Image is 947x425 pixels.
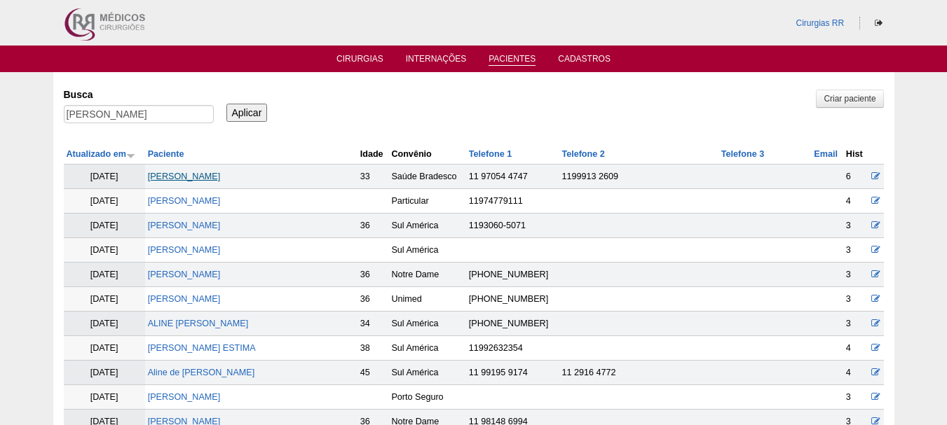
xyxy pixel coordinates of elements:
[357,287,389,312] td: 36
[843,361,868,385] td: 4
[64,105,214,123] input: Digite os termos que você deseja procurar.
[843,263,868,287] td: 3
[357,214,389,238] td: 36
[148,392,221,402] a: [PERSON_NAME]
[64,287,145,312] td: [DATE]
[466,263,559,287] td: [PHONE_NUMBER]
[843,165,868,189] td: 6
[843,214,868,238] td: 3
[466,214,559,238] td: 1193060-5071
[64,88,214,102] label: Busca
[67,149,135,159] a: Atualizado em
[148,221,221,230] a: [PERSON_NAME]
[466,361,559,385] td: 11 99195 9174
[357,361,389,385] td: 45
[64,312,145,336] td: [DATE]
[388,263,465,287] td: Notre Dame
[357,144,389,165] th: Idade
[559,165,718,189] td: 1199913 2609
[388,144,465,165] th: Convênio
[466,189,559,214] td: 11974779111
[148,149,184,159] a: Paciente
[357,312,389,336] td: 34
[148,294,221,304] a: [PERSON_NAME]
[64,385,145,410] td: [DATE]
[388,238,465,263] td: Sul América
[388,165,465,189] td: Saúde Bradesco
[559,361,718,385] td: 11 2916 4772
[843,144,868,165] th: Hist
[466,165,559,189] td: 11 97054 4747
[64,336,145,361] td: [DATE]
[388,287,465,312] td: Unimed
[148,368,255,377] a: Aline de [PERSON_NAME]
[875,19,883,27] i: Sair
[148,343,256,353] a: [PERSON_NAME] ESTIMA
[148,270,221,279] a: [PERSON_NAME]
[388,214,465,238] td: Sul América
[357,165,389,189] td: 33
[466,336,559,361] td: 11992632354
[148,319,248,328] a: ALINE [PERSON_NAME]
[843,238,868,263] td: 3
[64,165,145,189] td: [DATE]
[148,172,221,181] a: [PERSON_NAME]
[466,287,559,312] td: [PHONE_NUMBER]
[816,90,883,108] a: Criar paciente
[406,54,467,68] a: Internações
[336,54,383,68] a: Cirurgias
[561,149,604,159] a: Telefone 2
[489,54,536,66] a: Pacientes
[388,312,465,336] td: Sul América
[64,214,145,238] td: [DATE]
[843,189,868,214] td: 4
[148,245,221,255] a: [PERSON_NAME]
[357,336,389,361] td: 38
[843,385,868,410] td: 3
[64,361,145,385] td: [DATE]
[357,263,389,287] td: 36
[148,196,221,206] a: [PERSON_NAME]
[843,287,868,312] td: 3
[126,151,135,160] img: ordem crescente
[721,149,764,159] a: Telefone 3
[226,104,268,122] input: Aplicar
[558,54,611,68] a: Cadastros
[388,361,465,385] td: Sul América
[64,238,145,263] td: [DATE]
[64,189,145,214] td: [DATE]
[843,312,868,336] td: 3
[469,149,512,159] a: Telefone 1
[388,336,465,361] td: Sul América
[796,18,844,28] a: Cirurgias RR
[814,149,838,159] a: Email
[64,263,145,287] td: [DATE]
[843,336,868,361] td: 4
[466,312,559,336] td: [PHONE_NUMBER]
[388,385,465,410] td: Porto Seguro
[388,189,465,214] td: Particular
